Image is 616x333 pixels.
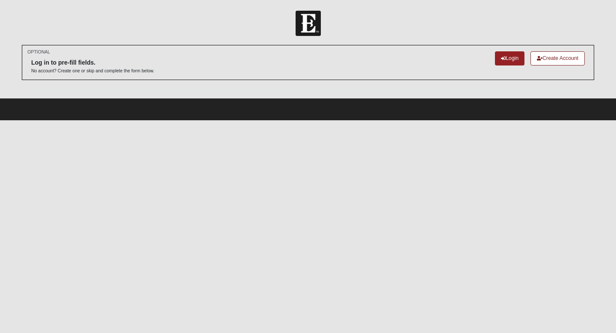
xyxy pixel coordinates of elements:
[27,49,50,55] small: OPTIONAL
[31,59,154,66] h6: Log in to pre-fill fields.
[31,68,154,74] p: No account? Create one or skip and complete the form below.
[495,51,524,65] a: Login
[530,51,585,65] a: Create Account
[296,11,321,36] img: Church of Eleven22 Logo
